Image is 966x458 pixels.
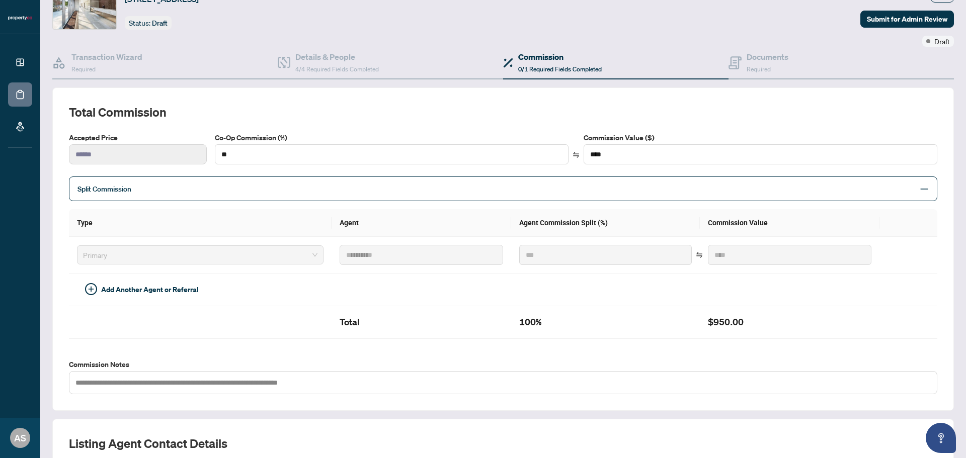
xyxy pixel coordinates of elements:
span: minus [920,185,929,194]
span: Required [71,65,96,73]
button: Submit for Admin Review [860,11,954,28]
h4: Commission [518,51,602,63]
h2: Total Commission [69,104,937,120]
h4: Transaction Wizard [71,51,142,63]
label: Commission Value ($) [584,132,937,143]
h2: Listing Agent Contact Details [69,435,937,451]
span: Primary [83,247,317,262]
span: plus-circle [85,283,97,295]
label: Accepted Price [69,132,207,143]
th: Agent Commission Split (%) [511,209,700,237]
span: Submit for Admin Review [867,11,947,27]
div: Split Commission [69,176,937,201]
span: swap [696,251,703,258]
button: Add Another Agent or Referral [77,282,207,298]
span: AS [14,431,26,445]
h4: Details & People [295,51,379,63]
div: Status: [125,16,172,30]
th: Type [69,209,332,237]
h2: 100% [519,314,692,330]
span: Draft [934,36,950,47]
h2: Total [340,314,503,330]
th: Agent [332,209,511,237]
img: logo [8,15,32,21]
h4: Documents [747,51,788,63]
span: Split Commission [77,185,131,194]
span: Draft [152,19,168,28]
th: Commission Value [700,209,879,237]
span: 4/4 Required Fields Completed [295,65,379,73]
span: 0/1 Required Fields Completed [518,65,602,73]
span: Required [747,65,771,73]
label: Co-Op Commission (%) [215,132,569,143]
span: swap [573,151,580,158]
span: Add Another Agent or Referral [101,284,199,295]
button: Open asap [926,423,956,453]
h2: $950.00 [708,314,871,330]
label: Commission Notes [69,359,937,370]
